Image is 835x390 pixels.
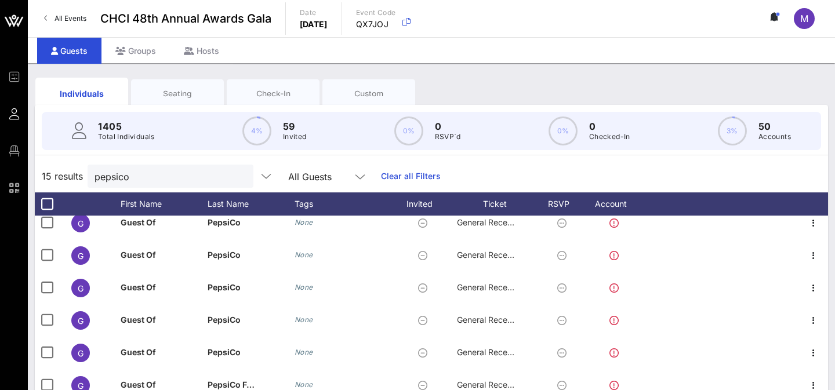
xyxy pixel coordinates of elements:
div: All Guests [281,165,374,188]
i: None [295,380,313,389]
a: All Events [37,9,93,28]
p: QX7JOJ [356,19,396,30]
span: All Events [55,14,86,23]
span: General Reception [457,347,527,357]
div: Account [584,192,648,216]
p: PepsiCo [208,336,266,369]
div: Ticket [457,192,544,216]
span: CHCI 48th Annual Awards Gala [100,10,271,27]
p: 59 [283,119,307,133]
i: None [295,315,313,324]
p: Total Individuals [98,131,155,143]
span: m [800,13,808,24]
i: None [295,283,313,291]
p: 0 [589,119,630,133]
p: Event Code [356,7,396,19]
span: G [78,283,83,293]
p: PepsiCo [208,271,266,304]
div: First Name [121,192,208,216]
span: General Reception [457,282,527,292]
span: General Reception [457,250,527,260]
a: Clear all Filters [381,170,441,183]
p: Guest Of [121,336,179,369]
div: Tags [295,192,393,216]
span: General Reception [457,380,527,389]
span: G [78,316,83,326]
p: Accounts [758,131,791,143]
p: Guest Of [121,206,179,239]
span: General Reception [457,217,527,227]
div: Custom [331,88,406,99]
i: None [295,250,313,259]
p: [DATE] [300,19,328,30]
div: All Guests [288,172,332,182]
p: PepsiCo [208,304,266,336]
div: RSVP [544,192,584,216]
p: PepsiCo [208,206,266,239]
span: General Reception [457,315,527,325]
p: Guest Of [121,304,179,336]
p: Guest Of [121,271,179,304]
div: Guests [37,38,101,64]
div: Groups [101,38,170,64]
div: Check-In [235,88,311,99]
span: G [78,218,83,228]
div: Invited [393,192,457,216]
p: Date [300,7,328,19]
p: 1405 [98,119,155,133]
div: Last Name [208,192,295,216]
span: G [78,251,83,261]
div: Individuals [44,88,119,100]
p: Invited [283,131,307,143]
p: Checked-In [589,131,630,143]
i: None [295,218,313,227]
p: Guest Of [121,239,179,271]
p: PepsiCo [208,239,266,271]
p: 50 [758,119,791,133]
div: Hosts [170,38,233,64]
i: None [295,348,313,356]
p: 0 [435,119,461,133]
div: Seating [140,88,215,99]
span: 15 results [42,169,83,183]
div: m [794,8,815,29]
p: RSVP`d [435,131,461,143]
span: G [78,348,83,358]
